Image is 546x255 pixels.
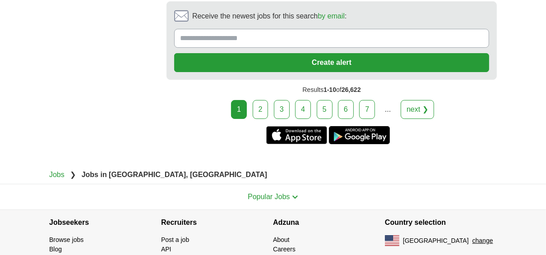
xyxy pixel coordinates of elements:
[379,100,397,118] div: ...
[161,246,171,253] a: API
[248,193,290,200] span: Popular Jobs
[82,171,267,178] strong: Jobs in [GEOGRAPHIC_DATA], [GEOGRAPHIC_DATA]
[338,100,354,119] a: 6
[472,236,493,246] button: change
[273,236,290,243] a: About
[318,12,345,20] a: by email
[329,126,390,144] a: Get the Android app
[385,235,399,246] img: US flag
[295,100,311,119] a: 4
[231,100,247,119] div: 1
[292,195,298,199] img: toggle icon
[403,236,469,246] span: [GEOGRAPHIC_DATA]
[273,246,296,253] a: Careers
[49,246,62,253] a: Blog
[70,171,76,178] span: ❯
[49,171,65,178] a: Jobs
[161,236,189,243] a: Post a job
[49,236,83,243] a: Browse jobs
[359,100,375,119] a: 7
[317,100,333,119] a: 5
[274,100,290,119] a: 3
[324,86,336,93] span: 1-10
[167,80,497,100] div: Results of
[401,100,434,119] a: next ❯
[174,53,489,72] button: Create alert
[342,86,361,93] span: 26,622
[266,126,327,144] a: Get the iPhone app
[192,11,347,22] span: Receive the newest jobs for this search :
[385,210,497,235] h4: Country selection
[253,100,268,119] a: 2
